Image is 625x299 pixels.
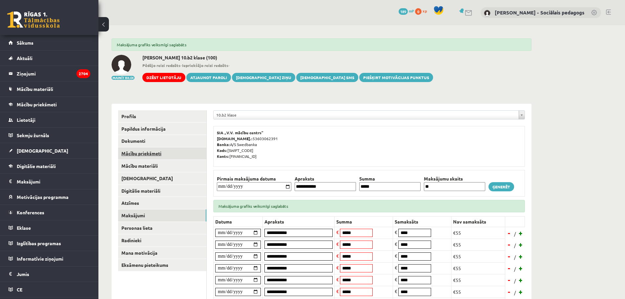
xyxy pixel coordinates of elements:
span: mP [409,8,414,13]
span: Izglītības programas [17,240,61,246]
a: 189 mP [399,8,414,13]
a: Rīgas 1. Tālmācības vidusskola [7,11,60,28]
span: CE [17,287,22,292]
b: [DOMAIN_NAME].: [217,136,253,141]
td: €55 [451,262,505,274]
span: Aktuāli [17,55,32,61]
img: Rihards Vītoliņš [112,55,131,75]
b: Pēdējo reizi redzēts [142,63,180,68]
span: Sekmju žurnāls [17,132,49,138]
a: [DEMOGRAPHIC_DATA] SMS [296,73,358,82]
span: € [336,229,339,235]
a: Sekmju žurnāls [9,128,90,143]
span: / [513,230,517,237]
td: €55 [451,286,505,298]
a: Dokumenti [118,135,206,147]
span: € [336,241,339,247]
a: Atzīmes [118,197,206,209]
a: Mācību materiāli [118,160,206,172]
span: € [336,265,339,270]
span: Digitālie materiāli [17,163,56,169]
span: xp [423,8,427,13]
th: Apraksts [263,216,335,227]
a: 0 xp [415,8,430,13]
span: Sākums [17,40,33,46]
a: + [518,287,524,297]
span: Konferences [17,209,44,215]
td: €55 [451,239,505,250]
div: Maksājuma grafiks veiksmīgi saglabāts [213,200,525,212]
b: Kods: [217,148,227,153]
a: Profils [118,110,206,122]
span: Informatīvie ziņojumi [17,256,63,262]
a: Atjaunot paroli [186,73,231,82]
a: Ģenerēt [489,182,514,191]
legend: Maksājumi [17,174,90,189]
a: Personas lieta [118,222,206,234]
span: 189 [399,8,408,15]
th: Summa [335,216,393,227]
span: Motivācijas programma [17,194,69,200]
legend: Ziņojumi [17,66,90,81]
td: €55 [451,250,505,262]
a: + [518,275,524,285]
a: Sākums [9,35,90,50]
span: / [513,242,517,249]
a: Aktuāli [9,51,90,66]
a: Motivācijas programma [9,189,90,204]
span: 0 [415,8,422,15]
a: Mācību priekšmeti [118,147,206,160]
span: € [395,276,397,282]
a: [DEMOGRAPHIC_DATA] ziņu [232,73,295,82]
a: - [506,263,512,273]
span: € [395,229,397,235]
a: 10.b2 klase [214,111,525,119]
span: 10.b2 klase [216,111,516,119]
span: Eklase [17,225,31,231]
th: Samaksāts [393,216,451,227]
th: Summa [358,175,422,182]
a: Piešķirt motivācijas punktus [359,73,433,82]
a: - [506,287,512,297]
a: + [518,228,524,238]
span: € [395,241,397,247]
a: Izglītības programas [9,236,90,251]
span: € [395,265,397,270]
a: - [506,228,512,238]
th: Nav samaksāts [451,216,505,227]
th: Datums [214,216,263,227]
a: Konferences [9,205,90,220]
a: Mācību materiāli [9,81,90,96]
a: Ziņojumi2704 [9,66,90,81]
a: Maksājumi [9,174,90,189]
a: Digitālie materiāli [9,159,90,174]
span: / [513,254,517,261]
span: / [513,266,517,272]
a: Papildus informācija [118,123,206,135]
a: Lietotāji [9,112,90,127]
a: - [506,240,512,249]
a: [DEMOGRAPHIC_DATA] [9,143,90,158]
a: Mana motivācija [118,247,206,259]
span: - - [142,62,433,68]
a: Digitālie materiāli [118,185,206,197]
td: €55 [451,227,505,239]
th: Pirmais maksājuma datums [215,175,293,182]
h2: [PERSON_NAME] 10.b2 klase (100) [142,55,433,60]
a: Informatīvie ziņojumi [9,251,90,266]
span: / [513,289,517,296]
b: Iepriekšējo reizi redzēts [182,63,228,68]
span: / [513,277,517,284]
span: [DEMOGRAPHIC_DATA] [17,148,68,154]
a: Radinieki [118,234,206,246]
span: Jumis [17,271,29,277]
b: Konts: [217,154,229,159]
a: Mācību priekšmeti [9,97,90,112]
span: € [336,253,339,259]
span: Mācību materiāli [17,86,53,92]
a: + [518,240,524,249]
a: Dzēst lietotāju [142,73,185,82]
a: Eklase [9,220,90,235]
a: - [506,275,512,285]
b: SIA „V.V. mācību centrs” [217,130,264,135]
